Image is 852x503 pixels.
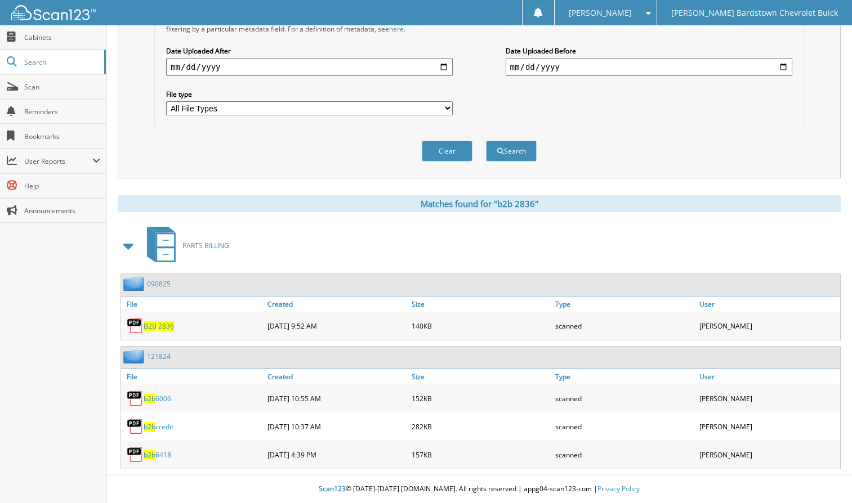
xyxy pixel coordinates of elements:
span: Reminders [24,107,100,116]
a: Created [265,369,408,384]
div: scanned [552,443,696,466]
a: User [697,297,840,312]
img: scan123-logo-white.svg [11,5,96,20]
button: Clear [422,141,472,161]
a: Type [552,297,696,312]
span: Help [24,181,100,191]
a: File [121,369,265,384]
a: Privacy Policy [597,484,640,493]
span: b2b [144,422,155,432]
div: 282KB [409,415,552,438]
a: b2bcredit [144,422,173,432]
div: [PERSON_NAME] [697,443,840,466]
div: 152KB [409,387,552,410]
iframe: Chat Widget [796,449,852,503]
span: PARTS BILLING [182,241,229,250]
div: [DATE] 9:52 AM [265,315,408,337]
span: Scan123 [319,484,346,493]
div: Matches found for "b2b 2836" [118,195,841,212]
div: [PERSON_NAME] [697,387,840,410]
div: [PERSON_NAME] [697,315,840,337]
img: PDF.png [127,390,144,407]
div: [DATE] 10:37 AM [265,415,408,438]
a: Created [265,297,408,312]
span: Scan [24,82,100,92]
div: scanned [552,415,696,438]
a: b2b6006 [144,394,171,403]
a: File [121,297,265,312]
a: 090825 [147,279,171,289]
span: User Reports [24,156,92,166]
input: start [166,58,453,76]
img: folder2.png [123,277,147,291]
span: Announcements [24,206,100,215]
div: 157KB [409,443,552,466]
span: [PERSON_NAME] [569,10,632,16]
div: scanned [552,315,696,337]
span: Cabinets [24,33,100,42]
a: Size [409,369,552,384]
label: Date Uploaded After [166,46,453,56]
a: Size [409,297,552,312]
a: b2b6418 [144,450,171,460]
span: b2b [144,450,155,460]
span: B2B [144,321,157,331]
div: [PERSON_NAME] [697,415,840,438]
span: [PERSON_NAME] Bardstown Chevrolet Buick [671,10,838,16]
img: PDF.png [127,446,144,463]
span: Search [24,57,99,67]
a: PARTS BILLING [140,223,229,268]
a: here [389,24,404,34]
span: Bookmarks [24,132,100,141]
a: B2B 2836 [144,321,174,331]
label: File type [166,89,453,99]
a: Type [552,369,696,384]
span: 2836 [158,321,174,331]
div: [DATE] 10:55 AM [265,387,408,410]
div: © [DATE]-[DATE] [DOMAIN_NAME]. All rights reserved | appg04-scan123-com | [106,475,852,503]
div: [DATE] 4:39 PM [265,443,408,466]
a: 121824 [147,352,171,361]
img: folder2.png [123,349,147,363]
img: PDF.png [127,317,144,334]
div: scanned [552,387,696,410]
img: PDF.png [127,418,144,435]
span: b2b [144,394,155,403]
div: 140KB [409,315,552,337]
button: Search [486,141,537,161]
a: User [697,369,840,384]
label: Date Uploaded Before [506,46,792,56]
input: end [506,58,792,76]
